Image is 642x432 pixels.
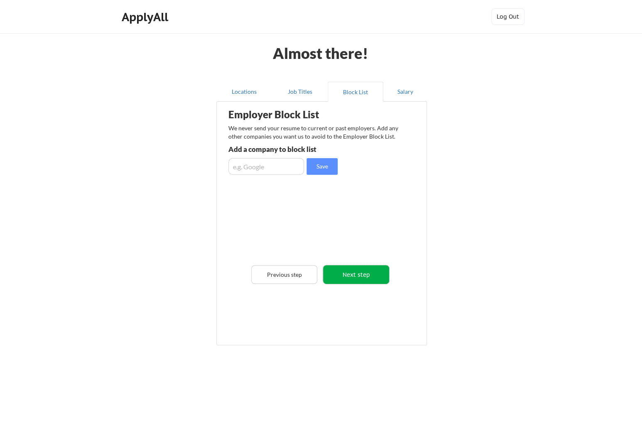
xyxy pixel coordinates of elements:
[306,158,338,175] button: Save
[216,82,272,102] button: Locations
[228,110,359,120] div: Employer Block List
[263,46,379,61] div: Almost there!
[228,146,350,153] div: Add a company to block list
[122,10,171,24] div: ApplyAll
[383,82,427,102] button: Salary
[323,265,389,284] button: Next step
[491,8,524,25] button: Log Out
[272,82,328,102] button: Job Titles
[328,82,383,102] button: Block List
[251,265,317,284] button: Previous step
[228,124,403,140] div: We never send your resume to current or past employers. Add any other companies you want us to av...
[228,158,304,175] input: e.g. Google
